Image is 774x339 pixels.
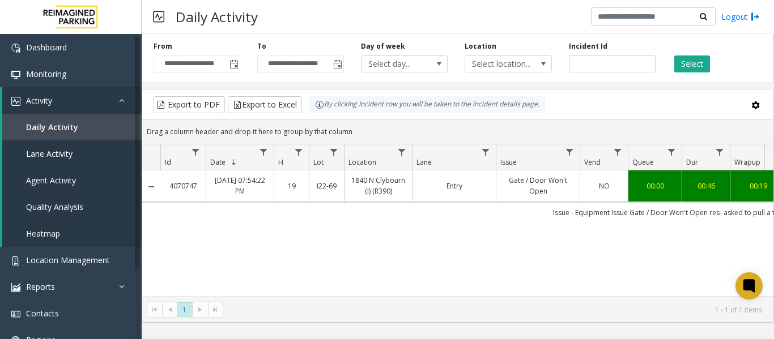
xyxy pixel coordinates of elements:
[26,228,60,239] span: Heatmap
[478,144,494,160] a: Lane Filter Menu
[635,181,675,191] a: 00:00
[351,175,405,196] a: 1840 N Clybourn (I) (R390)
[11,310,20,319] img: 'icon'
[686,157,698,167] span: Dur
[281,181,302,191] a: 19
[2,140,142,167] a: Lane Activity
[734,157,760,167] span: Wrapup
[331,56,343,72] span: Toggle popup
[153,3,164,31] img: pageIcon
[712,144,728,160] a: Dur Filter Menu
[11,97,20,106] img: 'icon'
[316,181,337,191] a: I22-69
[278,157,283,167] span: H
[500,157,517,167] span: Issue
[503,175,573,196] a: Gate / Door Won't Open
[26,68,66,79] span: Monitoring
[26,122,78,132] span: Daily Activity
[227,56,240,72] span: Toggle popup
[11,256,20,265] img: 'icon'
[326,144,342,160] a: Lot Filter Menu
[177,302,192,317] span: Page 1
[26,175,76,186] span: Agent Activity
[11,44,20,53] img: 'icon'
[142,144,773,297] div: Data table
[610,144,626,160] a: Vend Filter Menu
[2,194,142,220] a: Quality Analysis
[26,201,83,212] span: Quality Analysis
[584,157,601,167] span: Vend
[142,182,160,191] a: Collapse Details
[362,56,430,72] span: Select day...
[26,42,67,53] span: Dashboard
[291,144,307,160] a: H Filter Menu
[2,167,142,194] a: Agent Activity
[721,11,760,23] a: Logout
[230,305,762,315] kendo-pager-info: 1 - 1 of 1 items
[562,144,577,160] a: Issue Filter Menu
[26,255,110,265] span: Location Management
[465,41,496,52] label: Location
[257,41,266,52] label: To
[167,181,199,191] a: 4070747
[394,144,410,160] a: Location Filter Menu
[2,220,142,247] a: Heatmap
[587,181,621,191] a: NO
[228,96,302,113] button: Export to Excel
[11,283,20,292] img: 'icon'
[26,308,59,319] span: Contacts
[229,158,239,167] span: Sortable
[751,11,760,23] img: logout
[154,41,172,52] label: From
[2,114,142,140] a: Daily Activity
[154,96,225,113] button: Export to PDF
[361,41,405,52] label: Day of week
[165,157,171,167] span: Id
[210,157,226,167] span: Date
[599,181,610,191] span: NO
[11,70,20,79] img: 'icon'
[569,41,607,52] label: Incident Id
[315,100,324,109] img: infoIcon.svg
[170,3,263,31] h3: Daily Activity
[313,157,324,167] span: Lot
[26,281,55,292] span: Reports
[419,181,489,191] a: Entry
[674,55,710,72] button: Select
[664,144,679,160] a: Queue Filter Menu
[26,148,73,159] span: Lane Activity
[348,157,376,167] span: Location
[2,87,142,114] a: Activity
[309,96,545,113] div: By clicking Incident row you will be taken to the incident details page.
[142,122,773,141] div: Drag a column header and drop it here to group by that column
[188,144,203,160] a: Id Filter Menu
[256,144,271,160] a: Date Filter Menu
[213,175,267,196] a: [DATE] 07:54:22 PM
[632,157,654,167] span: Queue
[416,157,432,167] span: Lane
[689,181,723,191] a: 00:46
[26,95,52,106] span: Activity
[465,56,534,72] span: Select location...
